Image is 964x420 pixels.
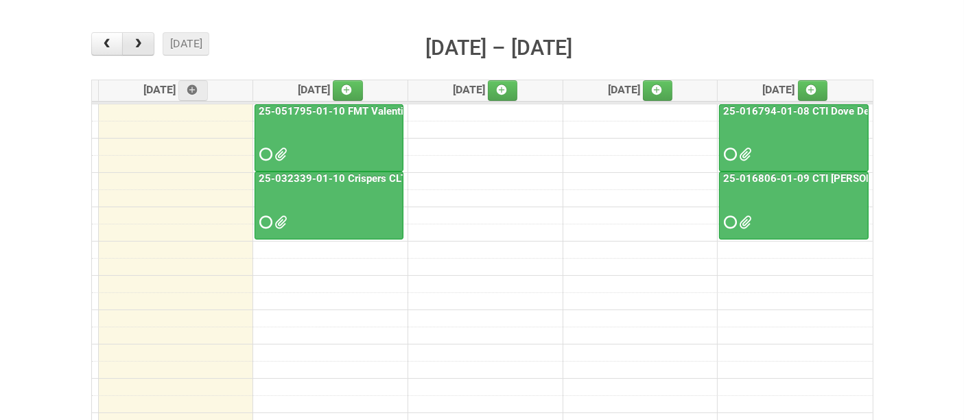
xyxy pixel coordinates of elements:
[724,218,733,227] span: Requested
[739,150,749,159] span: LPF 25-016794-01-08.xlsx Dove DM Usage Instructions.pdf JNF 25-016794-01-08.DOC MDN 25-016794-01-...
[255,104,403,172] a: 25-051795-01-10 FMT Valentino Masc US CLT
[274,150,284,159] span: FMT Masculine Sites (002).xlsx MDN_REV (2) 25-051795-01-10.xlsx MDN_REV 25-051795-01-10.xlsx JNF ...
[739,218,749,227] span: LPF - 25-016806-01-09 CTI Dove CM Bar Superior HUT.xlsx Dove CM Usage Instructions.pdf MDN - 25-0...
[643,80,673,101] a: Add an event
[453,83,518,96] span: [DATE]
[143,83,209,96] span: [DATE]
[719,104,869,172] a: 25-016794-01-08 CTI Dove Deep Moisture
[719,172,869,240] a: 25-016806-01-09 CTI [PERSON_NAME] Bar Superior HUT
[720,105,926,117] a: 25-016794-01-08 CTI Dove Deep Moisture
[255,172,403,240] a: 25-032339-01-10 Crispers CLT + Online CPT - Client Mailing
[298,83,363,96] span: [DATE]
[763,83,828,96] span: [DATE]
[488,80,518,101] a: Add an event
[608,83,673,96] span: [DATE]
[798,80,828,101] a: Add an event
[425,32,572,64] h2: [DATE] – [DATE]
[178,80,209,101] a: Add an event
[256,105,482,117] a: 25-051795-01-10 FMT Valentino Masc US CLT
[333,80,363,101] a: Add an event
[163,32,209,56] button: [DATE]
[259,218,269,227] span: Requested
[259,150,269,159] span: Requested
[256,172,545,185] a: 25-032339-01-10 Crispers CLT + Online CPT - Client Mailing
[274,218,284,227] span: 25-032339-01_LABELS_Client Mailing.xlsx 25-032339-01-10 Crispers LION FORMS MOR_2nd Mailing.xlsx
[724,150,733,159] span: Requested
